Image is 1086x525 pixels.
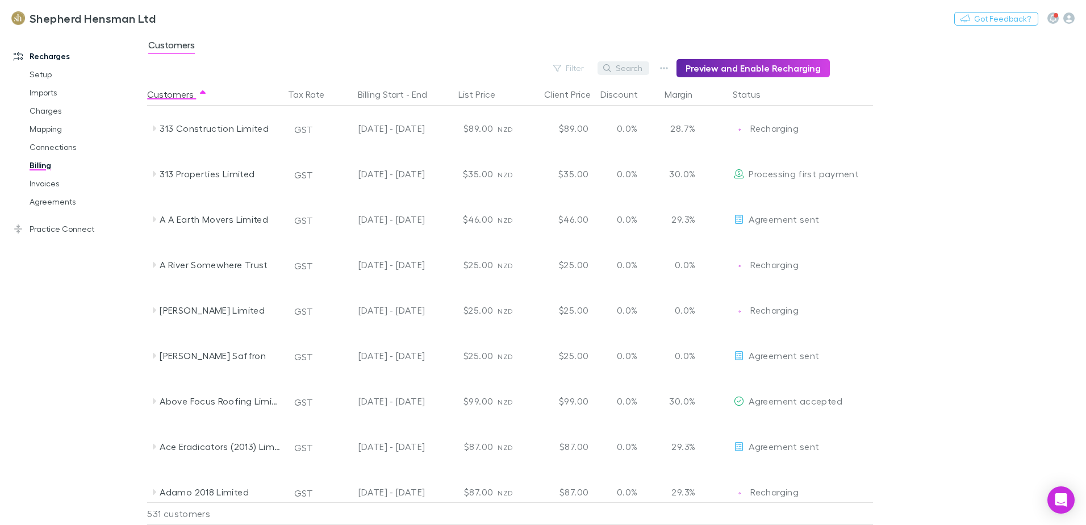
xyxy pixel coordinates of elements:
[750,305,799,315] span: Recharging
[160,287,280,333] div: [PERSON_NAME] Limited
[498,125,513,134] span: NZD
[498,489,513,497] span: NZD
[498,170,513,179] span: NZD
[18,138,153,156] a: Connections
[734,260,745,272] img: Recharging
[147,83,207,106] button: Customers
[160,106,280,151] div: 313 Construction Limited
[289,120,318,139] button: GST
[289,166,318,184] button: GST
[749,350,819,361] span: Agreement sent
[666,440,695,453] p: 29.3%
[749,395,842,406] span: Agreement accepted
[666,394,695,408] p: 30.0%
[598,61,649,75] button: Search
[498,261,513,270] span: NZD
[429,242,498,287] div: $25.00
[750,259,799,270] span: Recharging
[147,424,879,469] div: Ace Eradicators (2013) LimitedGST[DATE] - [DATE]$87.00NZD$87.000.0%29.3%EditAgreement sent
[525,333,593,378] div: $25.00
[666,213,695,226] p: 29.3%
[147,287,879,333] div: [PERSON_NAME] LimitedGST[DATE] - [DATE]$25.00NZD$25.000.0%0.0%EditRechargingRecharging
[666,258,695,272] p: 0.0%
[525,469,593,515] div: $87.00
[676,59,830,77] button: Preview and Enable Recharging
[750,123,799,134] span: Recharging
[593,469,661,515] div: 0.0%
[498,398,513,406] span: NZD
[289,484,318,502] button: GST
[332,287,425,333] div: [DATE] - [DATE]
[593,333,661,378] div: 0.0%
[734,124,745,135] img: Recharging
[147,242,879,287] div: A River Somewhere TrustGST[DATE] - [DATE]$25.00NZD$25.000.0%0.0%EditRechargingRecharging
[429,151,498,197] div: $35.00
[593,197,661,242] div: 0.0%
[2,47,153,65] a: Recharges
[160,151,280,197] div: 313 Properties Limited
[666,303,695,317] p: 0.0%
[750,486,799,497] span: Recharging
[429,197,498,242] div: $46.00
[749,214,819,224] span: Agreement sent
[332,424,425,469] div: [DATE] - [DATE]
[288,83,338,106] button: Tax Rate
[18,120,153,138] a: Mapping
[593,151,661,197] div: 0.0%
[18,156,153,174] a: Billing
[544,83,604,106] button: Client Price
[332,242,425,287] div: [DATE] - [DATE]
[147,502,283,525] div: 531 customers
[666,349,695,363] p: 0.0%
[429,378,498,424] div: $99.00
[498,443,513,452] span: NZD
[498,307,513,315] span: NZD
[289,439,318,457] button: GST
[289,348,318,366] button: GST
[429,106,498,151] div: $89.00
[429,469,498,515] div: $87.00
[666,167,695,181] p: 30.0%
[525,151,593,197] div: $35.00
[954,12,1038,26] button: Got Feedback?
[593,287,661,333] div: 0.0%
[332,151,425,197] div: [DATE] - [DATE]
[458,83,509,106] button: List Price
[148,39,195,54] span: Customers
[498,216,513,224] span: NZD
[593,106,661,151] div: 0.0%
[665,83,706,106] button: Margin
[734,306,745,317] img: Recharging
[160,424,280,469] div: Ace Eradicators (2013) Limited
[332,197,425,242] div: [DATE] - [DATE]
[749,441,819,452] span: Agreement sent
[332,469,425,515] div: [DATE] - [DATE]
[548,61,591,75] button: Filter
[18,84,153,102] a: Imports
[289,393,318,411] button: GST
[147,469,879,515] div: Adamo 2018 LimitedGST[DATE] - [DATE]$87.00NZD$87.000.0%29.3%EditRechargingRecharging
[358,83,441,106] button: Billing Start - End
[332,106,425,151] div: [DATE] - [DATE]
[593,378,661,424] div: 0.0%
[18,102,153,120] a: Charges
[429,287,498,333] div: $25.00
[600,83,651,106] button: Discount
[525,424,593,469] div: $87.00
[593,424,661,469] div: 0.0%
[429,424,498,469] div: $87.00
[147,197,879,242] div: A A Earth Movers LimitedGST[DATE] - [DATE]$46.00NZD$46.000.0%29.3%EditAgreement sent
[147,106,879,151] div: 313 Construction LimitedGST[DATE] - [DATE]$89.00NZD$89.000.0%28.7%EditRechargingRecharging
[160,242,280,287] div: A River Somewhere Trust
[666,122,695,135] p: 28.7%
[332,378,425,424] div: [DATE] - [DATE]
[733,83,774,106] button: Status
[147,333,879,378] div: [PERSON_NAME] SaffronGST[DATE] - [DATE]$25.00NZD$25.000.0%0.0%EditAgreement sent
[11,11,25,25] img: Shepherd Hensman Ltd's Logo
[525,242,593,287] div: $25.00
[525,287,593,333] div: $25.00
